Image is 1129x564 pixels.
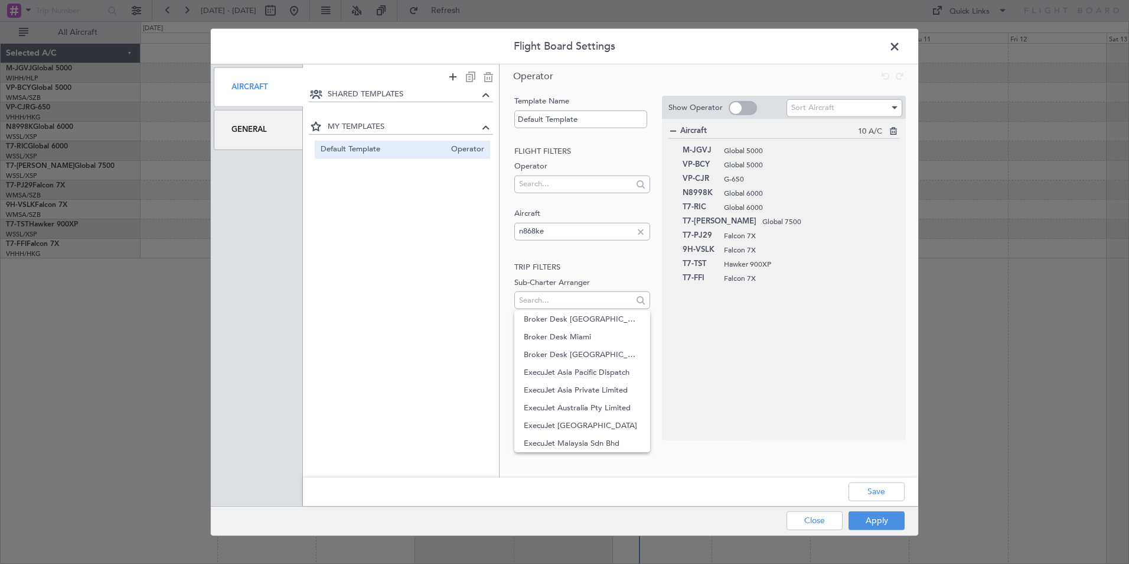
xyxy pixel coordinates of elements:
span: 9H-VSLK [683,243,718,257]
span: T7-PJ29 [683,229,718,243]
span: Operator [513,70,553,83]
button: Close [787,511,843,530]
span: 10 A/C [858,126,882,138]
span: T7-RIC [683,200,718,215]
span: Falcon 7X [724,245,888,255]
span: Global 6000 [724,188,888,199]
h2: Flight filters [514,145,650,157]
span: SHARED TEMPLATES [328,89,479,101]
span: ExecuJet Asia Pacific Dispatch [524,364,640,381]
label: Show Operator [668,102,723,114]
span: Global 7500 [762,216,888,227]
button: Save [849,482,905,501]
span: Aircraft [680,125,858,137]
span: Global 6000 [724,202,888,213]
label: Operator [514,161,650,173]
span: Falcon 7X [724,273,888,284]
span: Global 5000 [724,160,888,170]
button: Apply [849,511,905,530]
input: Search... [519,291,632,309]
input: Search... [519,175,632,193]
span: ExecuJet Australia Pty Limited [524,399,640,417]
input: Search... [519,222,632,240]
span: G-650 [724,174,888,184]
span: M-JGVJ [683,144,718,158]
span: ExecuJet Malaysia Sdn Bhd [524,435,640,452]
label: Aircraft [514,208,650,220]
div: General [214,110,303,150]
span: Broker Desk Miami [524,328,640,346]
span: VP-BCY [683,158,718,172]
span: VP-CJR [683,172,718,186]
span: ExecuJet Asia Private Limited [524,381,640,399]
span: T7-TST [683,257,718,271]
header: Flight Board Settings [211,29,918,64]
span: Broker Desk [GEOGRAPHIC_DATA] [524,346,640,364]
span: Sort Aircraft [791,102,834,113]
label: Template Name [514,96,650,108]
span: Broker Desk [GEOGRAPHIC_DATA] [524,310,640,328]
span: Operator [445,143,484,155]
span: T7-FFI [683,271,718,286]
h2: Trip filters [514,262,650,274]
label: Sub-Charter Arranger [514,277,650,289]
span: ExecuJet [GEOGRAPHIC_DATA] [524,417,640,435]
span: Falcon 7X [724,231,888,241]
div: Aircraft [214,67,303,107]
span: N8998K [683,186,718,200]
span: Hawker 900XP [724,259,888,270]
span: T7-[PERSON_NAME] [683,215,756,229]
span: Default Template [321,143,446,155]
span: MY TEMPLATES [328,121,479,132]
span: Global 5000 [724,145,888,156]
